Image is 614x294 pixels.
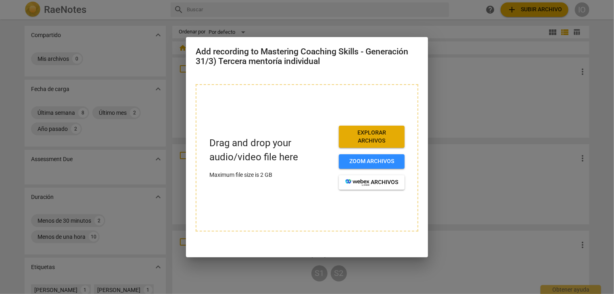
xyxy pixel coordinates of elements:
span: archivos [345,178,398,186]
span: Zoom archivos [345,157,398,166]
p: Drag and drop your audio/video file here [209,136,332,164]
button: Explorar archivos [339,126,405,148]
button: archivos [339,175,405,190]
button: Zoom archivos [339,154,405,169]
p: Maximum file size is 2 GB [209,171,332,179]
span: Explorar archivos [345,129,398,145]
h2: Add recording to Mastering Coaching Skills - Generación 31/3) Tercera mentoría individual [196,47,418,66]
